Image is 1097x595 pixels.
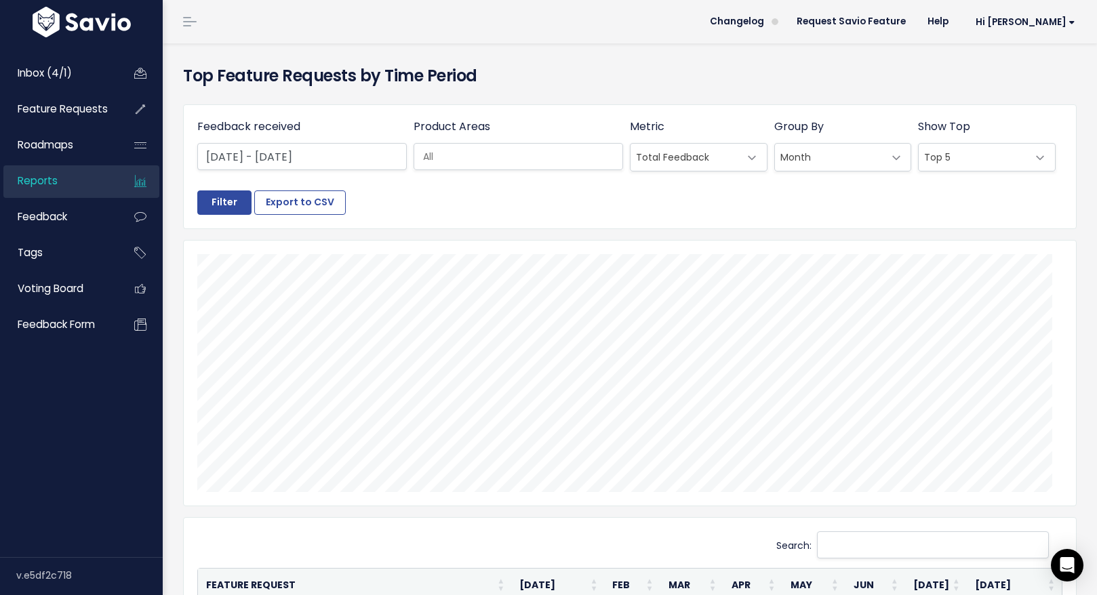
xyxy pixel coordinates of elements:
[197,190,252,215] input: Filter
[197,143,407,170] input: Choose dates
[918,143,1056,171] span: Top 5
[16,558,163,593] div: v.e5df2c718
[710,17,764,26] span: Changelog
[775,144,884,171] span: Month
[774,143,912,171] span: Month
[418,150,623,164] input: All
[18,173,58,188] span: Reports
[1051,549,1083,581] div: Open Intercom Messenger
[18,209,67,224] span: Feedback
[774,119,824,135] label: Group By
[18,245,43,260] span: Tags
[18,138,73,152] span: Roadmaps
[786,12,917,32] a: Request Savio Feature
[630,119,664,135] label: Metric
[254,190,346,215] button: Export to CSV
[3,94,113,125] a: Feature Requests
[917,12,959,32] a: Help
[18,281,83,295] span: Voting Board
[919,144,1028,171] span: Top 5
[3,165,113,197] a: Reports
[3,309,113,340] a: Feedback form
[959,12,1086,33] a: Hi [PERSON_NAME]
[3,129,113,161] a: Roadmaps
[631,144,740,171] span: Total Feedback
[630,143,767,171] span: Total Feedback
[18,317,95,331] span: Feedback form
[976,17,1075,27] span: Hi [PERSON_NAME]
[3,201,113,232] a: Feedback
[18,66,72,80] span: Inbox (4/1)
[776,531,1062,558] label: Search:
[817,531,1049,558] input: Search:
[29,7,134,37] img: logo-white.9d6f32f41409.svg
[183,64,1077,88] h4: Top Feature Requests by Time Period
[18,102,108,116] span: Feature Requests
[3,237,113,268] a: Tags
[918,119,970,135] label: Show Top
[197,119,300,135] label: Feedback received
[414,119,490,135] label: Product Areas
[3,273,113,304] a: Voting Board
[3,58,113,89] a: Inbox (4/1)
